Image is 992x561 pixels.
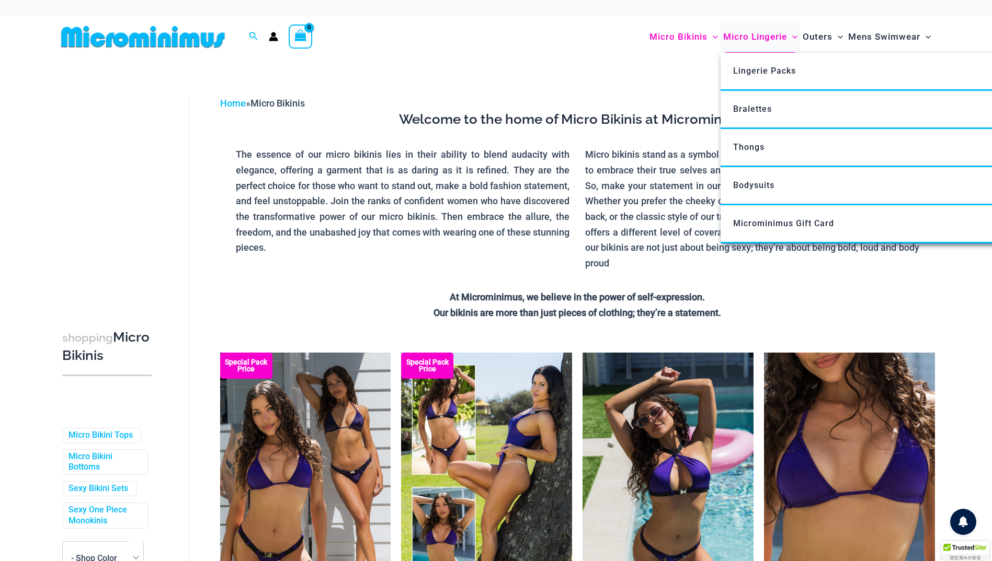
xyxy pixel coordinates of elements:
[434,307,721,318] strong: Our bikinis are more than just pieces of clothing; they’re a statement.
[787,24,797,50] span: Menu Toggle
[69,430,133,441] a: Micro Bikini Tops
[236,147,570,255] p: The essence of our micro bikinis lies in their ability to blend audacity with elegance, offering ...
[220,98,305,109] span: »
[228,111,927,128] h3: Welcome to the home of Micro Bikinis at Microminimus.
[803,24,833,50] span: Outers
[733,142,765,152] span: Thongs
[62,331,113,344] span: shopping
[220,359,272,372] b: Special Pack Price
[733,66,796,76] span: Lingerie Packs
[941,541,989,561] div: TrustedSite Certified
[249,30,258,43] a: Search icon link
[69,451,140,473] a: Micro Bikini Bottoms
[800,21,846,53] a: OutersMenu ToggleMenu Toggle
[649,24,708,50] span: Micro Bikinis
[69,505,140,527] a: Sexy One Piece Monokinis
[289,25,313,49] a: View Shopping Cart, empty
[57,25,229,49] img: MM SHOP LOGO FLAT
[846,21,933,53] a: Mens SwimwearMenu ToggleMenu Toggle
[645,19,936,54] nav: Site Navigation
[733,218,834,228] span: Microminimus Gift Card
[269,32,278,41] a: Account icon link
[721,21,800,53] a: Micro LingerieMenu ToggleMenu Toggle
[733,180,774,190] span: Bodysuits
[723,24,787,50] span: Micro Lingerie
[450,291,705,302] strong: At Microminimus, we believe in the power of self-expression.
[69,483,128,494] a: Sexy Bikini Sets
[920,24,931,50] span: Menu Toggle
[62,329,152,365] h3: Micro Bikinis
[708,24,718,50] span: Menu Toggle
[401,359,453,372] b: Special Pack Price
[833,24,843,50] span: Menu Toggle
[733,104,772,114] span: Bralettes
[62,87,156,296] iframe: TrustedSite Certified
[848,24,920,50] span: Mens Swimwear
[585,147,919,271] p: Micro bikinis stand as a symbol of empowerment, tailored for women who dare to embrace their true...
[647,21,721,53] a: Micro BikinisMenu ToggleMenu Toggle
[220,98,246,109] a: Home
[250,98,305,109] span: Micro Bikinis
